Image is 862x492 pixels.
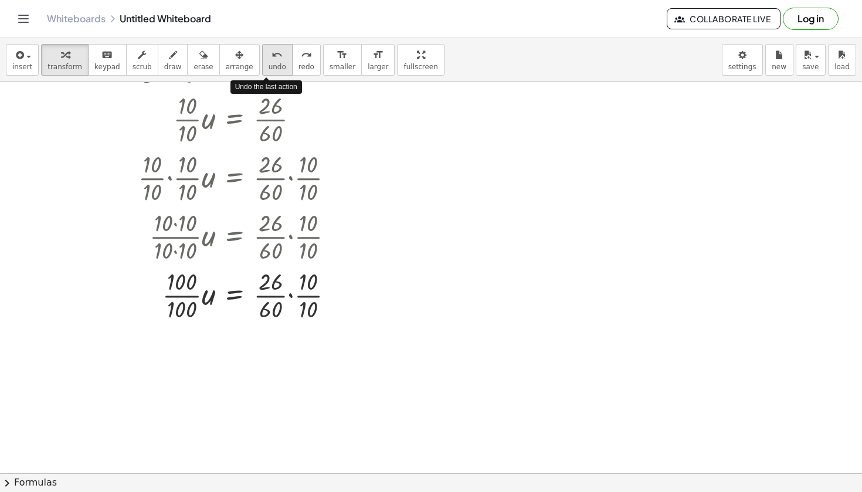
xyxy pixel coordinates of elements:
[783,8,839,30] button: Log in
[292,44,321,76] button: redoredo
[330,63,355,71] span: smaller
[677,13,771,24] span: Collaborate Live
[101,48,113,62] i: keyboard
[219,44,260,76] button: arrange
[194,63,213,71] span: erase
[14,9,33,28] button: Toggle navigation
[828,44,856,76] button: load
[187,44,219,76] button: erase
[368,63,388,71] span: larger
[301,48,312,62] i: redo
[94,63,120,71] span: keypad
[403,63,437,71] span: fullscreen
[361,44,395,76] button: format_sizelarger
[728,63,756,71] span: settings
[796,44,826,76] button: save
[722,44,763,76] button: settings
[323,44,362,76] button: format_sizesmaller
[41,44,89,76] button: transform
[772,63,786,71] span: new
[802,63,819,71] span: save
[88,44,127,76] button: keyboardkeypad
[6,44,39,76] button: insert
[126,44,158,76] button: scrub
[397,44,444,76] button: fullscreen
[262,44,293,76] button: undoundo
[226,63,253,71] span: arrange
[372,48,384,62] i: format_size
[337,48,348,62] i: format_size
[47,13,106,25] a: Whiteboards
[667,8,780,29] button: Collaborate Live
[158,44,188,76] button: draw
[298,63,314,71] span: redo
[164,63,182,71] span: draw
[834,63,850,71] span: load
[269,63,286,71] span: undo
[12,63,32,71] span: insert
[765,44,793,76] button: new
[230,80,302,94] div: Undo the last action
[272,48,283,62] i: undo
[47,63,82,71] span: transform
[133,63,152,71] span: scrub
